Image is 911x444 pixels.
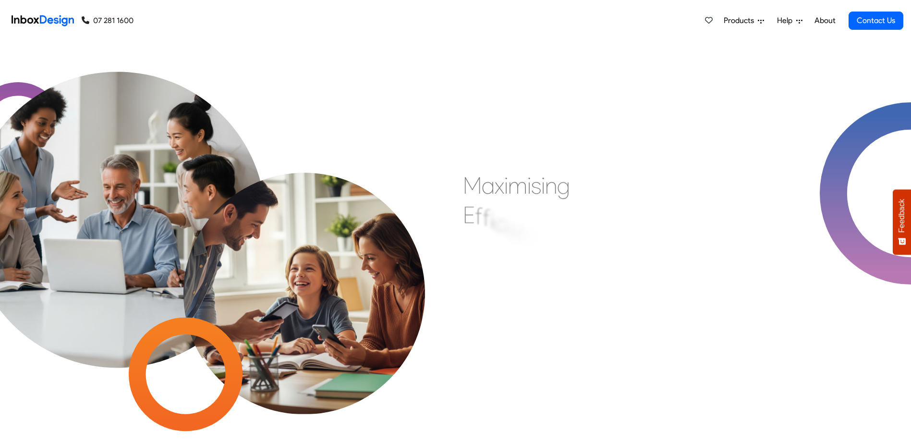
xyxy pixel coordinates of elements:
div: a [482,171,495,200]
span: Products [724,15,758,26]
div: x [495,171,504,200]
div: i [504,171,508,200]
a: Contact Us [849,12,903,30]
div: m [508,171,527,200]
div: s [531,171,541,200]
img: parents_with_child.png [153,112,455,414]
div: i [490,206,494,234]
div: M [463,171,482,200]
div: i [541,171,545,200]
a: 07 281 1600 [82,15,134,26]
div: n [545,171,557,200]
div: i [527,171,531,200]
span: Feedback [898,199,906,233]
div: n [522,221,534,249]
button: Feedback - Show survey [893,189,911,255]
div: t [534,226,541,255]
div: f [475,201,483,230]
div: g [557,171,570,200]
div: c [494,209,506,237]
div: i [506,212,510,241]
div: f [483,203,490,232]
a: Help [773,11,806,30]
a: About [812,11,838,30]
div: e [510,216,522,245]
a: Products [720,11,768,30]
div: Maximising Efficient & Engagement, Connecting Schools, Families, and Students. [463,171,696,315]
div: E [463,200,475,229]
span: Help [777,15,796,26]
